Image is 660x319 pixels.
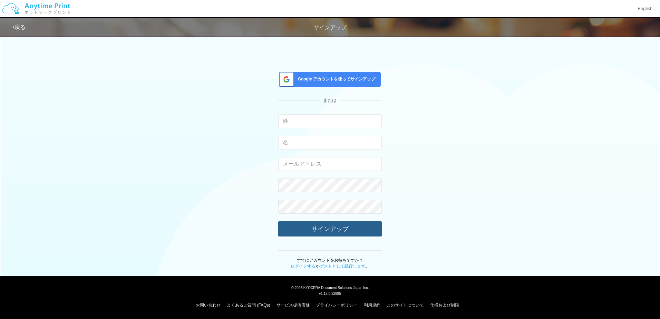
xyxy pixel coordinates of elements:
[278,97,382,104] div: または
[319,291,341,296] span: v1.18.0.32895
[276,303,310,308] a: サービス提供店舗
[278,136,382,149] input: 名
[278,157,382,171] input: メールアドレス
[316,303,357,308] a: プライバシーポリシー
[387,303,424,308] a: このサイトについて
[291,258,369,269] p: すでにアカウントをお持ちですか？
[364,303,380,308] a: 利用規約
[430,303,459,308] a: 仕様および制限
[291,264,316,269] a: ログインする
[291,285,369,290] span: © 2025 KYOCERA Document Solutions Japan Inc.
[227,303,270,308] a: よくあるご質問 (FAQs)
[12,24,26,30] a: 戻る
[291,264,369,269] span: か 。
[320,264,365,269] a: ゲストとして続行します
[295,76,376,82] span: Google アカウントを使ってサインアップ
[278,114,382,128] input: 姓
[278,221,382,236] button: サインアップ
[313,25,347,30] span: サインアップ
[196,303,221,308] a: お問い合わせ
